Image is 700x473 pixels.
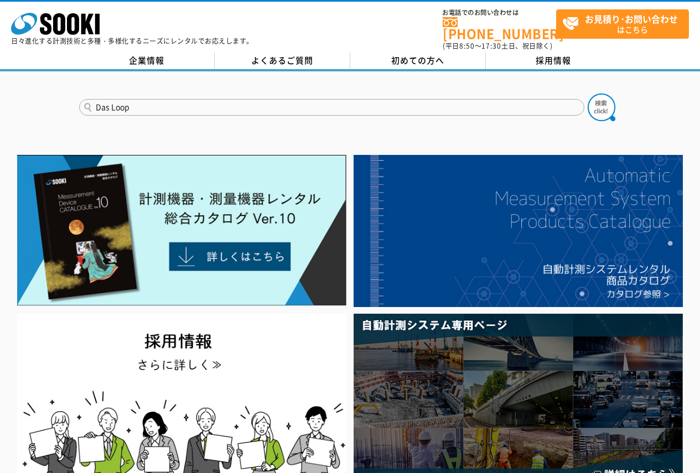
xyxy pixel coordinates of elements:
p: 日々進化する計測技術と多種・多様化するニーズにレンタルでお応えします。 [11,38,253,44]
span: お電話でのお問い合わせは [443,9,556,16]
a: よくあるご質問 [215,53,350,69]
img: 自動計測システムカタログ [354,155,683,307]
input: 商品名、型式、NETIS番号を入力してください [79,99,584,116]
a: [PHONE_NUMBER] [443,17,556,40]
span: (平日 ～ 土日、祝日除く) [443,41,552,51]
img: btn_search.png [588,93,615,121]
strong: お見積り･お問い合わせ [585,12,678,25]
a: お見積り･お問い合わせはこちら [556,9,689,39]
span: 8:50 [459,41,475,51]
a: 企業情報 [79,53,215,69]
span: 17:30 [481,41,501,51]
a: 採用情報 [486,53,621,69]
span: はこちら [562,10,688,38]
span: 初めての方へ [391,54,444,66]
a: 初めての方へ [350,53,486,69]
img: Catalog Ver10 [17,155,346,306]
